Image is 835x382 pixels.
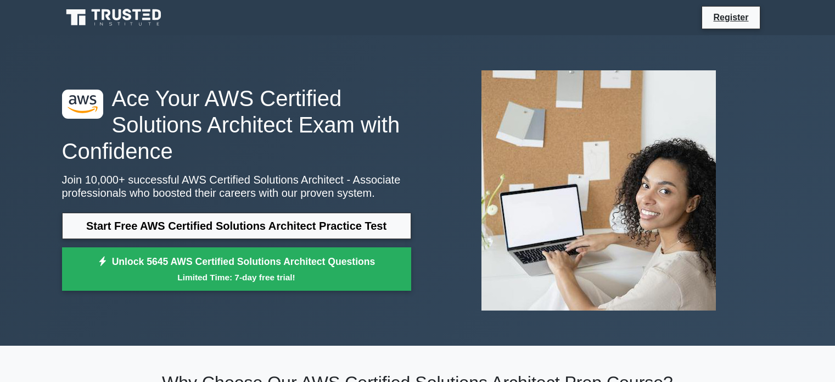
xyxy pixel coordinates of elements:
[62,213,411,239] a: Start Free AWS Certified Solutions Architect Practice Test
[62,173,411,200] p: Join 10,000+ successful AWS Certified Solutions Architect - Associate professionals who boosted t...
[76,271,397,284] small: Limited Time: 7-day free trial!
[62,247,411,291] a: Unlock 5645 AWS Certified Solutions Architect QuestionsLimited Time: 7-day free trial!
[707,10,755,24] a: Register
[62,85,411,164] h1: Ace Your AWS Certified Solutions Architect Exam with Confidence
